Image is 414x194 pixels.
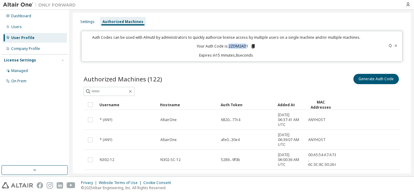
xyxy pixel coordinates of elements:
span: 6C:3C:8C:30:46:9E , 00:A5:54:A6:A0:DB [308,173,340,187]
div: Users [11,25,22,29]
span: AltairOne [160,117,177,122]
button: Generate Auth Code [353,74,399,84]
div: On Prem [11,79,26,84]
div: Added At [278,100,303,110]
span: * (ANY) [100,117,112,122]
span: N302-SC-12 [160,157,181,162]
img: linkedin.svg [57,182,63,189]
div: Authorized Machines [102,19,143,24]
img: facebook.svg [37,182,43,189]
div: Username [99,100,155,110]
div: Managed [11,68,28,73]
span: * (ANY) [100,137,112,142]
div: Website Terms of Use [99,180,143,185]
span: 00:A5:54:A7:A7:EC , 6C:3C:8C:30:26:62 [308,153,339,167]
div: MAC Addresses [308,100,333,110]
span: afe0...30e4 [221,137,240,142]
img: youtube.svg [67,182,75,189]
span: ANYHOST [308,137,326,142]
span: 6820...77c4 [221,117,240,122]
img: Altair One [3,2,79,8]
p: Expires in 15 minutes, 8 seconds [85,53,367,58]
div: Privacy [81,180,99,185]
div: Company Profile [11,46,40,51]
p: Your Auth Code is: 2ZDM2AD1 [197,44,256,49]
p: © 2025 Altair Engineering, Inc. All Rights Reserved. [81,185,175,190]
span: [DATE] 06:00:36 AM UTC [278,153,303,167]
div: Cookie Consent [143,180,175,185]
div: Dashboard [11,14,31,18]
span: AltairOne [160,137,177,142]
span: [DATE] 06:39:07 AM UTC [278,133,303,147]
img: instagram.svg [47,182,53,189]
span: ANYHOST [308,117,326,122]
div: Auth Token [221,100,273,110]
span: Authorized Machines (122) [84,75,162,83]
p: Auth Codes can be used with Almutil by administrators to quickly authorize license access by mult... [85,35,367,40]
span: [DATE] 06:00:52 AM UTC [278,173,303,187]
span: N302-12 [100,157,114,162]
span: [DATE] 06:37:41 AM UTC [278,113,303,127]
div: Hostname [160,100,216,110]
div: Settings [80,19,95,24]
div: License Settings [4,58,36,63]
div: User Profile [11,35,35,40]
span: 5289...9f0b [221,157,240,162]
img: altair_logo.svg [2,182,33,189]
